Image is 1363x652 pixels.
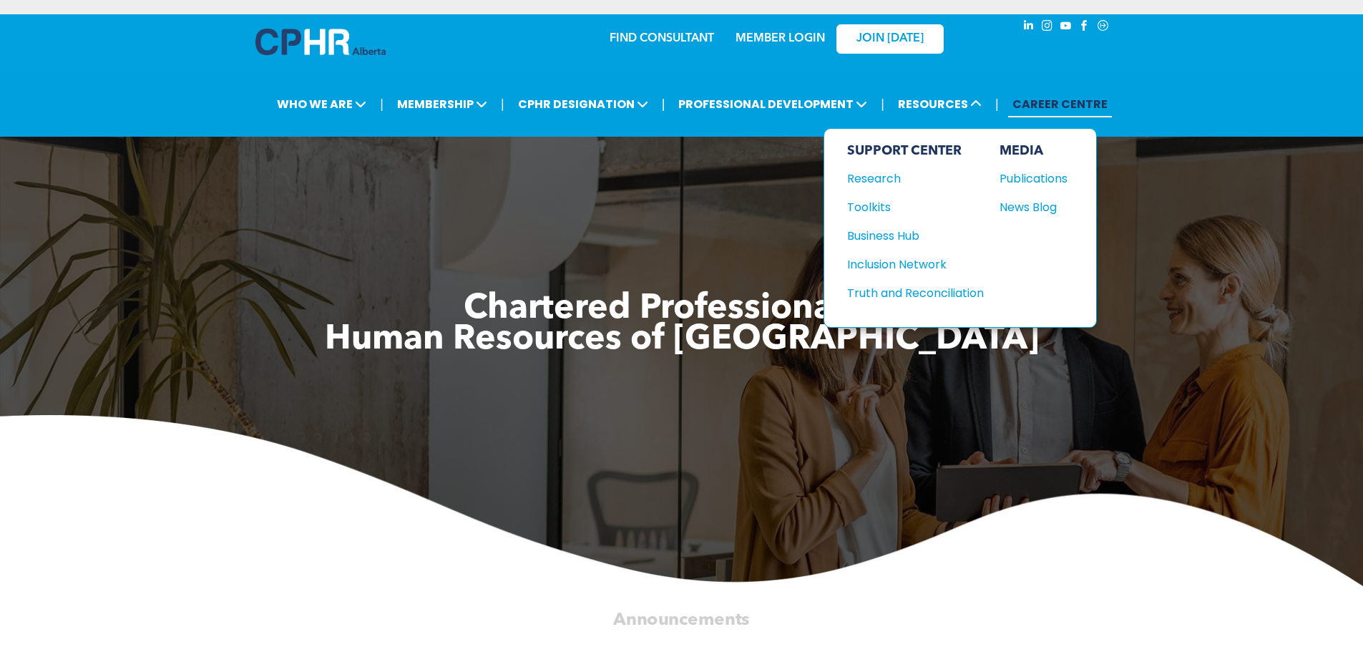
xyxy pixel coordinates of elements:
a: Publications [1000,170,1068,188]
span: CPHR DESIGNATION [514,91,653,117]
div: Inclusion Network [847,256,970,273]
span: RESOURCES [894,91,986,117]
li: | [881,89,884,119]
div: Business Hub [847,227,970,245]
a: linkedin [1021,18,1037,37]
div: Research [847,170,970,188]
a: News Blog [1000,198,1068,216]
a: JOIN [DATE] [836,24,944,54]
a: Inclusion Network [847,256,984,273]
span: MEMBERSHIP [393,91,492,117]
span: Announcements [613,610,750,628]
a: Toolkits [847,198,984,216]
a: FIND CONSULTANT [610,33,714,44]
img: A blue and white logo for cp alberta [255,29,386,55]
a: MEMBER LOGIN [736,33,825,44]
div: Truth and Reconciliation [847,284,970,302]
a: youtube [1058,18,1074,37]
a: Research [847,170,984,188]
li: | [501,89,504,119]
div: Toolkits [847,198,970,216]
a: CAREER CENTRE [1008,91,1112,117]
span: JOIN [DATE] [856,32,924,46]
a: Social network [1095,18,1111,37]
div: News Blog [1000,198,1061,216]
div: Publications [1000,170,1061,188]
a: facebook [1077,18,1093,37]
span: PROFESSIONAL DEVELOPMENT [674,91,871,117]
div: SUPPORT CENTER [847,143,984,159]
a: instagram [1040,18,1055,37]
a: Truth and Reconciliation [847,284,984,302]
span: Human Resources of [GEOGRAPHIC_DATA] [325,323,1039,357]
div: MEDIA [1000,143,1068,159]
span: WHO WE ARE [273,91,371,117]
li: | [995,89,999,119]
li: | [380,89,384,119]
a: Business Hub [847,227,984,245]
span: Chartered Professionals in [464,292,899,326]
li: | [662,89,665,119]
